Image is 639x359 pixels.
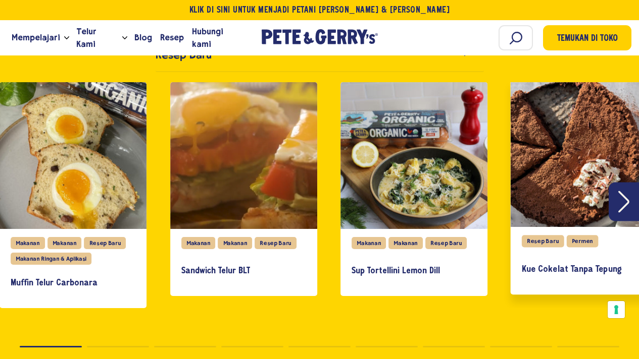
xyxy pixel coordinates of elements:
a: Sup Tortellini Lemon Dill [352,257,476,286]
summary: Resep Baru [156,49,484,72]
button: Halaman titik 4 [221,346,283,347]
button: Buka menu tarik-turun untuk Telur Kami [122,36,127,40]
font: Makanan [186,240,211,247]
button: Buka menu tarik-turun untuk Pelajari [64,36,69,40]
font: Sup Tortellini Lemon Dill [352,267,440,275]
font: Makanan [223,240,248,247]
button: Halaman titik 5 [288,346,351,347]
font: Makanan [53,240,77,247]
a: Telur Kami [72,24,122,51]
font: Makanan [357,240,381,247]
button: Berikutnya [609,182,639,221]
button: Preferensi persetujuan Anda untuk teknologi pelacakan [608,301,625,318]
font: Makanan Ringan & Aplikasi [16,255,86,262]
font: Telur Kami [76,27,96,49]
font: Permen [572,237,593,245]
font: Makanan [394,240,418,247]
font: Makanan [16,240,40,247]
button: Halaman titik 7 [423,346,485,347]
font: Resep Baru [527,237,559,245]
font: Mempelajari [12,33,60,42]
font: Muffin Telur Carbonara [11,279,97,287]
div: slide 3 dari 27 [340,82,487,296]
a: Muffin Telur Carbonara [11,269,135,298]
a: Temukan di Toko [543,25,631,50]
font: Blog [134,33,152,42]
a: Sandwich Telur BLT [181,257,306,286]
button: Halaman titik 9 [557,346,619,347]
button: Halaman titik 8 [490,346,552,347]
button: Halaman titik 6 [356,346,418,347]
button: Halaman titik 2 [87,346,149,347]
a: Resep [156,24,188,51]
font: Resep [160,33,184,42]
font: Sandwich Telur BLT [181,267,250,275]
font: Resep Baru [430,240,462,247]
font: Klik Di Sini Untuk Menjadi Petani [PERSON_NAME] & [PERSON_NAME] [189,7,450,14]
font: Kue Cokelat Tanpa Tepung [522,265,622,274]
font: Resep Baru [89,240,121,247]
a: Hubungi kami [188,24,249,51]
div: slide 2 dari 27 [170,82,317,296]
font: Temukan di Toko [557,34,618,43]
a: Blog [130,24,156,51]
button: Halaman titik 3 [154,346,216,347]
font: Resep Baru [156,48,212,61]
input: Mencari [499,25,533,50]
font: Hubungi kami [192,27,223,49]
button: Halaman titik 1 [20,346,82,347]
a: Mempelajari [8,24,64,51]
font: Resep Baru [260,240,291,247]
